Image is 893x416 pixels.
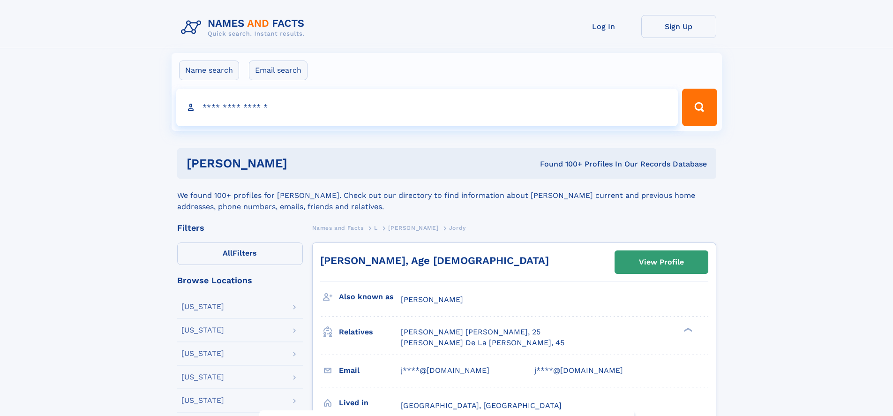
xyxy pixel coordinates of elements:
[179,61,239,80] label: Name search
[388,222,438,234] a: [PERSON_NAME]
[177,242,303,265] label: Filters
[312,222,364,234] a: Names and Facts
[223,249,233,257] span: All
[181,303,224,310] div: [US_STATE]
[566,15,641,38] a: Log In
[181,397,224,404] div: [US_STATE]
[177,15,312,40] img: Logo Names and Facts
[320,255,549,266] a: [PERSON_NAME], Age [DEMOGRAPHIC_DATA]
[615,251,708,273] a: View Profile
[339,395,401,411] h3: Lived in
[181,373,224,381] div: [US_STATE]
[401,401,562,410] span: [GEOGRAPHIC_DATA], [GEOGRAPHIC_DATA]
[639,251,684,273] div: View Profile
[177,276,303,285] div: Browse Locations
[187,158,414,169] h1: [PERSON_NAME]
[249,61,308,80] label: Email search
[339,289,401,305] h3: Also known as
[682,89,717,126] button: Search Button
[641,15,716,38] a: Sign Up
[449,225,466,231] span: Jordy
[177,179,716,212] div: We found 100+ profiles for [PERSON_NAME]. Check out our directory to find information about [PERS...
[413,159,707,169] div: Found 100+ Profiles In Our Records Database
[339,324,401,340] h3: Relatives
[374,222,378,234] a: L
[339,363,401,378] h3: Email
[401,338,564,348] a: [PERSON_NAME] De La [PERSON_NAME], 45
[388,225,438,231] span: [PERSON_NAME]
[177,224,303,232] div: Filters
[682,327,693,333] div: ❯
[401,295,463,304] span: [PERSON_NAME]
[181,326,224,334] div: [US_STATE]
[181,350,224,357] div: [US_STATE]
[176,89,678,126] input: search input
[401,327,540,337] a: [PERSON_NAME] [PERSON_NAME], 25
[374,225,378,231] span: L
